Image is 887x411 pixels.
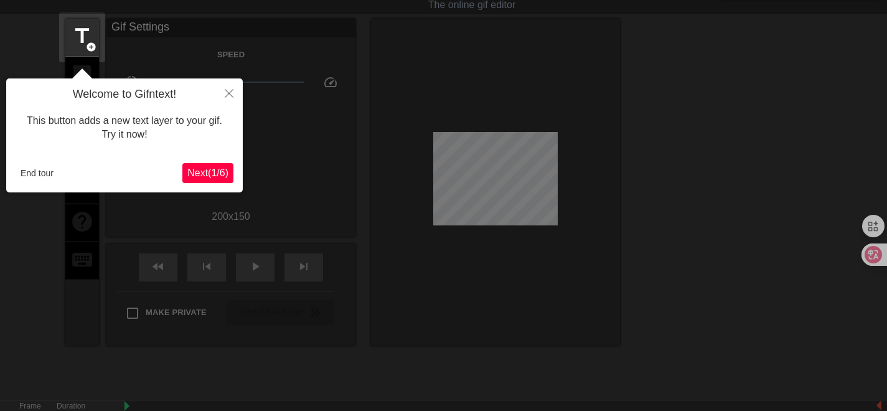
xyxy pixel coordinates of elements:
[16,88,233,102] h4: Welcome to Gifntext!
[215,78,243,107] button: Close
[16,102,233,154] div: This button adds a new text layer to your gif. Try it now!
[187,168,228,178] span: Next ( 1 / 6 )
[16,164,59,182] button: End tour
[182,163,233,183] button: Next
